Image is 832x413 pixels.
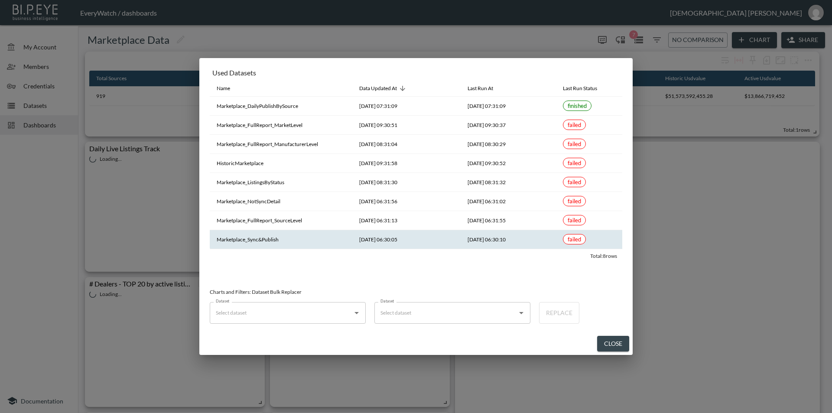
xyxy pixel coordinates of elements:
th: 2025-10-08, 08:31:30 [352,173,461,192]
th: 2025-10-08, 06:31:56 [352,192,461,211]
th: Marketplace_FullReport_MarketLevel [210,116,352,135]
div: Used Datasets [212,68,622,77]
th: 2025-10-15, 08:31:32 [461,173,556,192]
th: 2025-10-09, 08:31:04 [352,135,461,154]
th: 2025-10-15, 07:31:09 [352,97,461,116]
span: Name [217,83,241,94]
th: {"type":{},"key":null,"ref":null,"props":{"size":"small","label":{"type":"span","key":null,"ref":... [556,173,643,192]
span: failed [568,159,581,166]
th: 2025-10-15, 06:31:02 [461,192,556,211]
th: 2025-10-08, 06:30:05 [352,230,461,249]
th: HistoricMarketplace [210,154,352,173]
th: 2025-10-08, 09:31:58 [352,154,461,173]
th: 2025-10-08, 06:31:13 [352,211,461,230]
th: {"type":{},"key":null,"ref":null,"props":{"size":"small","label":{"type":"span","key":null,"ref":... [556,97,643,116]
div: Last Run At [468,83,493,94]
th: Marketplace_ListingsByStatus [210,173,352,192]
th: Marketplace_NotSyncDetail [210,192,352,211]
div: Name [217,83,230,94]
th: Marketplace_DailyPublishBySource [210,97,352,116]
th: 2025-10-15, 09:30:52 [461,154,556,173]
span: Last Run Status [563,83,608,94]
th: Marketplace_Sync&Publish [210,230,352,249]
span: failed [568,121,581,128]
input: Select dataset [378,306,513,320]
div: Last Run Status [563,83,597,94]
span: Total: 8 rows [590,253,617,259]
input: Select dataset [214,306,349,320]
span: failed [568,140,581,147]
label: Dataset [216,298,230,304]
span: failed [568,179,581,185]
span: failed [568,217,581,224]
th: {"type":{},"key":null,"ref":null,"props":{"size":"small","label":{"type":"span","key":null,"ref":... [556,230,643,249]
th: {"type":{},"key":null,"ref":null,"props":{"size":"small","label":{"type":"span","key":null,"ref":... [556,154,643,173]
th: 2025-10-15, 06:30:10 [461,230,556,249]
th: Marketplace_FullReport_ManufacturerLevel [210,135,352,154]
span: failed [568,236,581,243]
div: Charts and Filters: Dataset Bulk Replacer [210,289,622,295]
th: 2025-10-15, 08:30:29 [461,135,556,154]
button: Open [351,307,363,319]
th: Marketplace_FullReport_SourceLevel [210,211,352,230]
th: {"type":{},"key":null,"ref":null,"props":{"size":"small","label":{"type":"span","key":null,"ref":... [556,116,643,135]
label: Dataset [380,298,394,304]
span: Last Run At [468,83,504,94]
th: 2025-10-15, 06:31:55 [461,211,556,230]
div: Data Updated At [359,83,397,94]
th: {"type":{},"key":null,"ref":null,"props":{"size":"small","label":{"type":"span","key":null,"ref":... [556,192,643,211]
th: 2025-10-15, 07:31:09 [461,97,556,116]
button: Close [597,336,629,352]
span: failed [568,198,581,205]
th: {"type":{},"key":null,"ref":null,"props":{"size":"small","label":{"type":"span","key":null,"ref":... [556,211,643,230]
th: {"type":{},"key":null,"ref":null,"props":{"size":"small","label":{"type":"span","key":null,"ref":... [556,135,643,154]
th: 2025-10-15, 09:30:37 [461,116,556,135]
span: finished [568,102,587,109]
button: Open [515,307,527,319]
th: 2025-10-14, 09:30:51 [352,116,461,135]
span: Data Updated At [359,83,408,94]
